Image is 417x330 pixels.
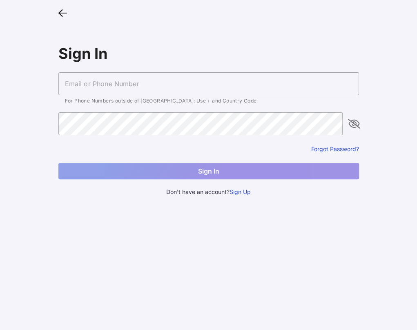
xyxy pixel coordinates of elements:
[58,163,359,179] button: Sign In
[230,187,251,196] button: Sign Up
[311,145,359,153] button: Forgot Password?
[58,45,359,62] div: Sign In
[349,119,359,129] i: appended action
[58,72,359,95] input: Email or Phone Number
[58,187,359,196] div: Don't have an account?
[65,98,352,103] div: For Phone Numbers outside of [GEOGRAPHIC_DATA]: Use + and Country Code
